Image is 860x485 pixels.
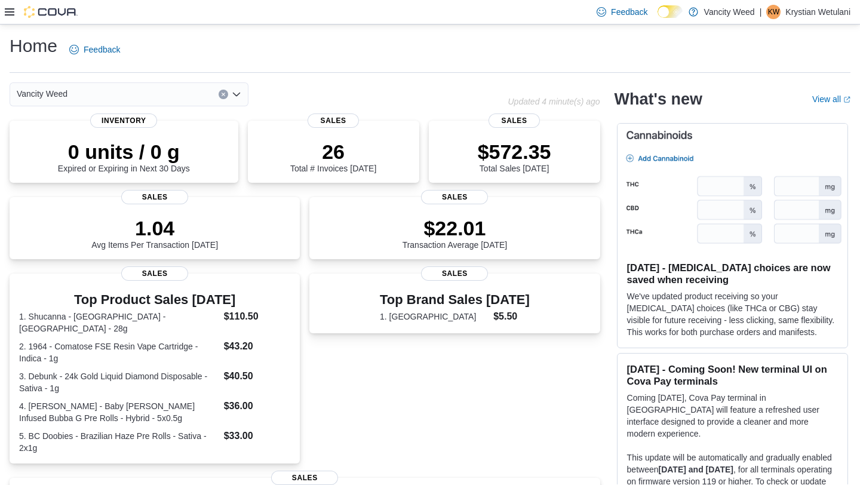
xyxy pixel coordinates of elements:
p: 26 [290,140,376,164]
h3: Top Product Sales [DATE] [19,293,290,307]
span: Sales [489,113,540,128]
div: Total Sales [DATE] [478,140,551,173]
p: We've updated product receiving so your [MEDICAL_DATA] choices (like THCa or CBG) stay visible fo... [627,290,838,338]
span: Sales [421,190,488,204]
span: Sales [271,471,338,485]
a: Feedback [64,38,125,62]
dd: $43.20 [224,339,291,354]
h3: Top Brand Sales [DATE] [380,293,530,307]
div: Avg Items Per Transaction [DATE] [91,216,218,250]
div: Transaction Average [DATE] [403,216,508,250]
dt: 1. [GEOGRAPHIC_DATA] [380,311,489,323]
div: Total # Invoices [DATE] [290,140,376,173]
button: Clear input [219,90,228,99]
h2: What's new [615,90,702,109]
span: Sales [121,266,188,281]
img: Cova [24,6,78,18]
p: Updated 4 minute(s) ago [508,97,600,106]
dt: 1. Shucanna - [GEOGRAPHIC_DATA] - [GEOGRAPHIC_DATA] - 28g [19,311,219,334]
dd: $36.00 [224,399,291,413]
p: | [760,5,762,19]
div: Expired or Expiring in Next 30 Days [58,140,190,173]
span: Feedback [611,6,647,18]
dd: $5.50 [493,309,530,324]
button: Open list of options [232,90,241,99]
p: Coming [DATE], Cova Pay terminal in [GEOGRAPHIC_DATA] will feature a refreshed user interface des... [627,392,838,440]
a: View allExternal link [812,94,850,104]
p: $22.01 [403,216,508,240]
input: Dark Mode [658,5,683,18]
p: Krystian Wetulani [785,5,850,19]
p: $572.35 [478,140,551,164]
span: Sales [308,113,359,128]
span: Sales [421,266,488,281]
svg: External link [843,96,850,103]
div: Krystian Wetulani [766,5,781,19]
span: Inventory [90,113,157,128]
h1: Home [10,34,57,58]
p: 1.04 [91,216,218,240]
span: KW [768,5,779,19]
span: Dark Mode [658,18,658,19]
dt: 3. Debunk - 24k Gold Liquid Diamond Disposable - Sativa - 1g [19,370,219,394]
p: 0 units / 0 g [58,140,190,164]
dd: $40.50 [224,369,291,383]
span: Feedback [84,44,120,56]
h3: [DATE] - Coming Soon! New terminal UI on Cova Pay terminals [627,363,838,387]
h3: [DATE] - [MEDICAL_DATA] choices are now saved when receiving [627,262,838,286]
dt: 5. BC Doobies - Brazilian Haze Pre Rolls - Sativa - 2x1g [19,430,219,454]
strong: [DATE] and [DATE] [659,465,733,474]
dd: $110.50 [224,309,291,324]
dt: 4. [PERSON_NAME] - Baby [PERSON_NAME] Infused Bubba G Pre Rolls - Hybrid - 5x0.5g [19,400,219,424]
p: Vancity Weed [704,5,755,19]
dd: $33.00 [224,429,291,443]
span: Sales [121,190,188,204]
span: Vancity Weed [17,87,67,101]
dt: 2. 1964 - Comatose FSE Resin Vape Cartridge - Indica - 1g [19,340,219,364]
